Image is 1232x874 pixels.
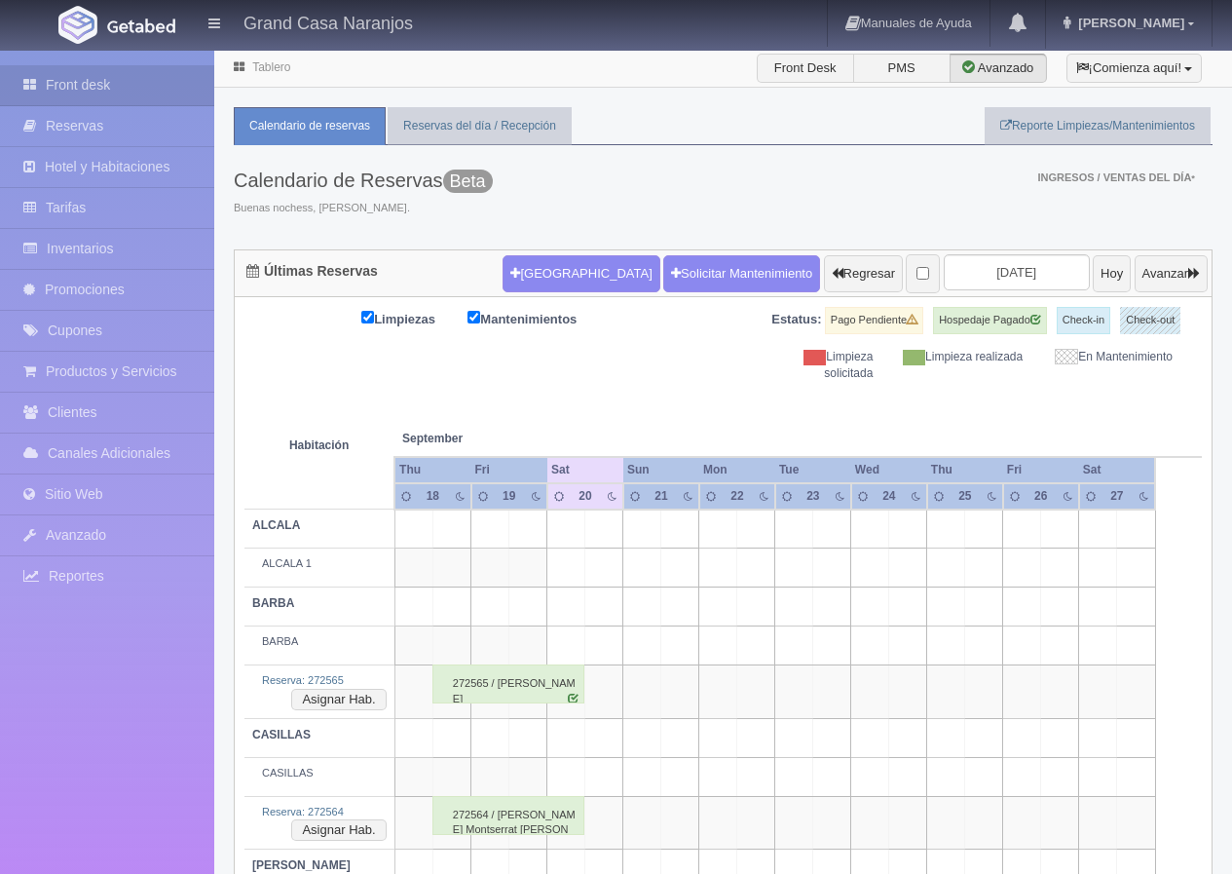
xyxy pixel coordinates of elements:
[252,60,290,74] a: Tablero
[853,54,951,83] label: PMS
[1106,488,1129,505] div: 27
[388,107,572,145] a: Reservas del día / Recepción
[252,634,387,650] div: BARBA
[775,457,851,483] th: Tue
[262,674,344,686] a: Reserva: 272565
[422,488,444,505] div: 18
[58,6,97,44] img: Getabed
[291,689,386,710] button: Asignar Hab.
[1057,307,1110,334] label: Check-in
[927,457,1003,483] th: Thu
[727,488,749,505] div: 22
[575,488,597,505] div: 20
[623,457,699,483] th: Sun
[234,201,493,216] span: Buenas nochess, [PERSON_NAME].
[757,54,854,83] label: Front Desk
[1120,307,1180,334] label: Check-out
[498,488,520,505] div: 19
[950,54,1047,83] label: Avanzado
[503,255,659,292] button: [GEOGRAPHIC_DATA]
[953,488,976,505] div: 25
[291,819,386,841] button: Asignar Hab.
[443,170,493,193] span: Beta
[803,488,825,505] div: 23
[651,488,673,505] div: 21
[432,665,584,703] div: 272565 / [PERSON_NAME]
[851,457,927,483] th: Wed
[234,107,386,145] a: Calendario de reservas
[394,457,470,483] th: Thu
[252,596,294,610] b: BARBA
[402,431,540,447] span: September
[1037,349,1187,365] div: En Mantenimiento
[1066,54,1202,83] button: ¡Comienza aquí!
[985,107,1211,145] a: Reporte Limpiezas/Mantenimientos
[252,766,387,781] div: CASILLAS
[361,307,465,329] label: Limpiezas
[1029,488,1052,505] div: 26
[1093,255,1131,292] button: Hoy
[887,349,1037,365] div: Limpieza realizada
[1037,171,1195,183] span: Ingresos / Ventas del día
[107,19,175,33] img: Getabed
[467,307,606,329] label: Mantenimientos
[361,311,374,323] input: Limpiezas
[878,488,901,505] div: 24
[234,170,493,191] h3: Calendario de Reservas
[246,264,378,279] h4: Últimas Reservas
[1079,457,1155,483] th: Sat
[699,457,775,483] th: Mon
[432,796,584,835] div: 272564 / [PERSON_NAME] Montserrat [PERSON_NAME]
[471,457,547,483] th: Fri
[933,307,1047,334] label: Hospedaje Pagado
[663,255,820,292] a: Solicitar Mantenimiento
[1003,457,1079,483] th: Fri
[252,518,300,532] b: ALCALA
[467,311,480,323] input: Mantenimientos
[547,457,623,483] th: Sat
[252,858,351,872] b: [PERSON_NAME]
[1073,16,1184,30] span: [PERSON_NAME]
[243,10,413,34] h4: Grand Casa Naranjos
[825,307,923,334] label: Pago Pendiente
[252,556,387,572] div: ALCALA 1
[738,349,888,382] div: Limpieza solicitada
[262,806,344,817] a: Reserva: 272564
[771,311,821,329] label: Estatus:
[252,728,311,741] b: CASILLAS
[824,255,903,292] button: Regresar
[1135,255,1208,292] button: Avanzar
[289,438,349,452] strong: Habitación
